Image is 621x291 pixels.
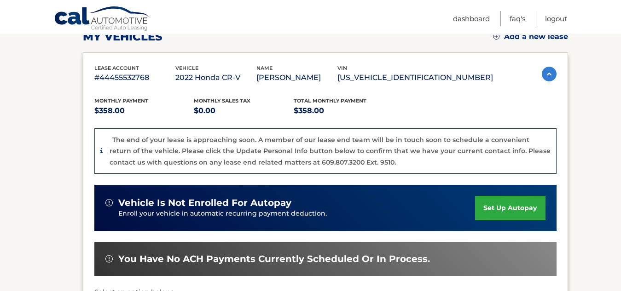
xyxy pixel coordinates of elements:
a: set up autopay [475,196,545,220]
p: [US_VEHICLE_IDENTIFICATION_NUMBER] [337,71,493,84]
h2: my vehicles [83,30,163,44]
p: $358.00 [94,104,194,117]
span: lease account [94,65,139,71]
span: vehicle is not enrolled for autopay [118,197,291,209]
p: $0.00 [194,104,294,117]
img: alert-white.svg [105,255,113,262]
p: $358.00 [294,104,394,117]
span: Monthly Payment [94,97,148,104]
p: #44455532768 [94,71,175,84]
span: Monthly sales Tax [194,97,250,104]
img: add.svg [493,33,499,40]
span: You have no ACH payments currently scheduled or in process. [118,253,430,265]
p: [PERSON_NAME] [256,71,337,84]
span: name [256,65,273,71]
p: 2022 Honda CR-V [175,71,256,84]
a: Logout [545,11,567,26]
img: accordion-active.svg [542,67,557,81]
span: Total Monthly Payment [294,97,366,104]
span: vehicle [175,65,198,71]
a: FAQ's [510,11,525,26]
p: Enroll your vehicle in automatic recurring payment deduction. [118,209,476,219]
span: vin [337,65,347,71]
a: Cal Automotive [54,6,151,33]
a: Add a new lease [493,32,568,41]
img: alert-white.svg [105,199,113,206]
p: The end of your lease is approaching soon. A member of our lease end team will be in touch soon t... [110,136,551,166]
a: Dashboard [453,11,490,26]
